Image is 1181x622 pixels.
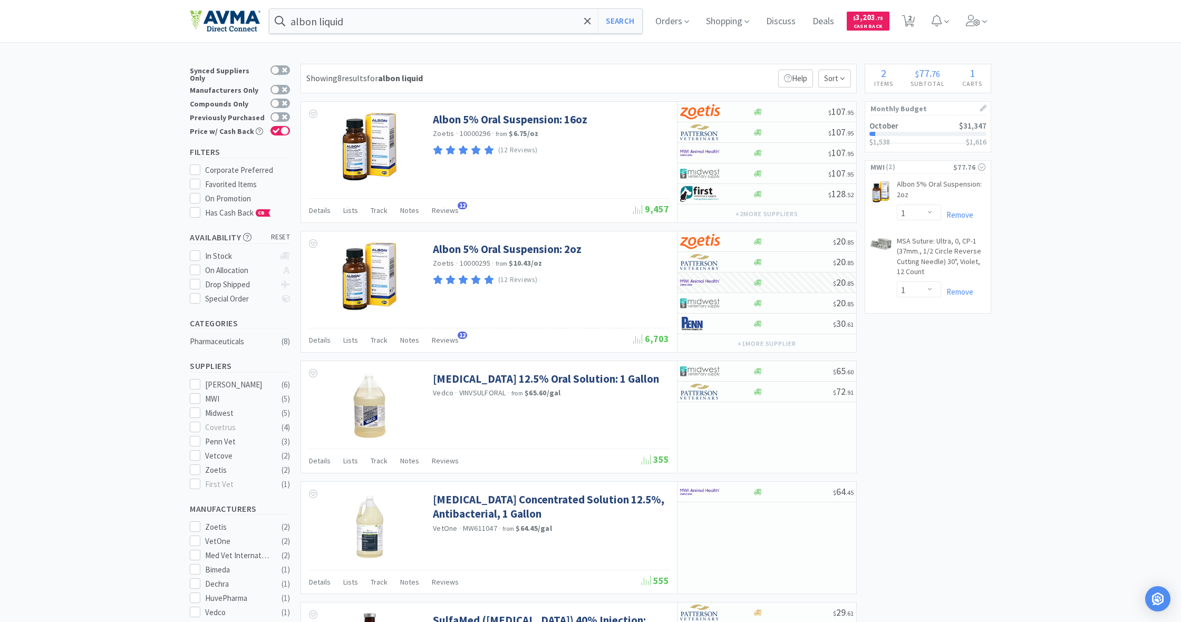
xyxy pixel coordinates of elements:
div: HuvePharma [205,592,270,605]
span: VINVSULFORAL [459,388,506,397]
img: 4dd14cff54a648ac9e977f0c5da9bc2e_5.png [680,363,720,379]
a: Remove [941,287,973,297]
span: Details [309,577,331,587]
span: 107 [828,147,854,159]
a: Vedco [433,388,453,397]
div: ( 4 ) [282,421,290,434]
span: Track [371,206,388,215]
div: Manufacturers Only [190,85,265,94]
span: · [459,523,461,533]
a: MSA Suture: Ultra, 0, CP-1 (37mm., 1/2 Circle Reverse Cutting Needle) 30", Violet, 12 Count [897,236,985,281]
span: . 61 [846,609,854,617]
span: 72 [833,385,854,397]
div: Zoetis [205,521,270,533]
span: for [367,73,423,83]
span: CB [256,210,267,216]
span: from [511,390,523,397]
div: Covetrus [205,421,270,434]
h5: Suppliers [190,360,290,372]
span: from [502,525,514,532]
strong: $10.43 / oz [509,258,542,268]
span: . 85 [846,279,854,287]
h1: Monthly Budget [870,102,985,115]
div: Showing 8 results [306,72,423,85]
div: ( 2 ) [282,535,290,548]
strong: albon liquid [378,73,423,83]
a: Remove [941,210,973,220]
span: Reviews [432,206,459,215]
span: 9,457 [633,203,669,215]
span: Reviews [432,577,459,587]
span: Reviews [432,335,459,345]
span: 20 [833,235,854,247]
span: Details [309,456,331,465]
span: Notes [400,456,419,465]
span: 2 [881,66,886,80]
span: Has Cash Back [205,208,271,218]
strong: $64.45 / gal [516,523,552,533]
span: Details [309,335,331,345]
div: Vetcove [205,450,270,462]
p: (12 Reviews) [498,145,538,156]
div: Favorited Items [205,178,291,191]
h5: Manufacturers [190,503,290,515]
button: Search [598,9,642,33]
div: ( 1 ) [282,578,290,590]
h4: Subtotal [902,79,953,89]
span: Details [309,206,331,215]
span: · [508,388,510,397]
span: Reviews [432,456,459,465]
div: VetOne [205,535,270,548]
div: Synced Suppliers Only [190,65,265,82]
div: Drop Shipped [205,278,275,291]
span: $ [833,388,836,396]
img: 0b4d16913e9645778dd4aab3744db5ae_151885.jpeg [335,112,404,181]
a: VetOne [433,523,458,533]
span: 20 [833,297,854,309]
span: . 95 [846,129,854,137]
span: $ [833,300,836,308]
div: On Allocation [205,264,275,277]
div: ( 1 ) [282,563,290,576]
img: ab491f152e42405290cb592f7177c2d9_616209.png [353,492,386,561]
img: f5e969b455434c6296c6d81ef179fa71_3.png [680,124,720,140]
div: In Stock [205,250,275,263]
a: Albon 5% Oral Suspension: 16oz [433,112,587,127]
h4: Carts [953,79,991,89]
span: 1,616 [970,137,986,147]
div: . [902,68,953,79]
h5: Categories [190,317,290,329]
span: Lists [343,456,358,465]
span: reset [271,232,291,243]
div: MWI [205,393,270,405]
span: Lists [343,577,358,587]
div: Compounds Only [190,99,265,108]
img: b44109c584c94d6489879c1e44990ff8_6910.png [870,238,892,250]
img: f6b2451649754179b5b4e0c70c3f7cb0_2.png [680,484,720,500]
div: Zoetis [205,464,270,477]
span: 29 [833,606,854,618]
a: $3,203.75Cash Back [847,7,889,35]
span: $ [833,609,836,617]
div: On Promotion [205,192,291,205]
span: ( 2 ) [885,162,953,172]
span: 107 [828,105,854,118]
span: 1 [970,66,975,80]
div: Midwest [205,407,270,420]
span: Notes [400,577,419,587]
span: · [492,129,494,138]
span: . 95 [846,170,854,178]
img: 67d67680309e4a0bb49a5ff0391dcc42_6.png [680,186,720,202]
span: $ [828,150,831,158]
div: Vedco [205,606,270,619]
span: $1,538 [869,137,890,147]
span: 128 [828,188,854,200]
div: Bimeda [205,563,270,576]
span: Notes [400,335,419,345]
span: 10000296 [460,129,490,138]
div: Open Intercom Messenger [1145,586,1170,611]
button: +1more supplier [732,336,801,351]
a: [MEDICAL_DATA] 12.5% Oral Solution: 1 Gallon [433,372,659,386]
span: 30 [833,317,854,329]
div: Pharmaceuticals [190,335,275,348]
